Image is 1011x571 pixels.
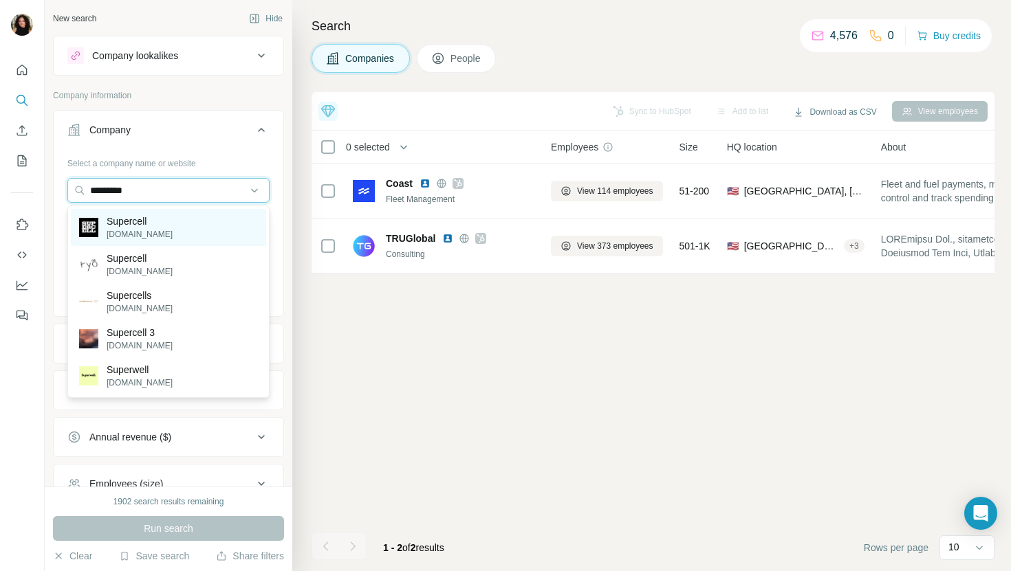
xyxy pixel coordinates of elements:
span: HQ location [727,140,777,154]
div: Fleet Management [386,193,534,205]
button: Hide [239,8,292,29]
span: About [881,140,906,154]
span: 🇺🇸 [727,184,739,198]
h4: Search [312,16,994,36]
span: TRUGlobal [386,232,435,245]
p: Superwell [107,363,173,377]
button: Save search [119,549,189,563]
button: Enrich CSV [11,118,33,143]
span: 2 [411,542,416,553]
button: Use Surfe on LinkedIn [11,212,33,237]
span: 51-200 [680,184,710,198]
button: Use Surfe API [11,243,33,267]
span: 🇺🇸 [727,239,739,253]
button: Company [54,113,283,152]
div: Employees (size) [89,477,163,491]
div: New search [53,12,96,25]
span: 501-1K [680,239,710,253]
span: Employees [551,140,598,154]
span: People [450,52,482,65]
span: 1 - 2 [383,542,402,553]
button: Annual revenue ($) [54,421,283,454]
div: Select a company name or website [67,152,270,170]
p: [DOMAIN_NAME] [107,228,173,240]
button: Quick start [11,58,33,82]
p: Supercell [107,251,173,265]
button: Search [11,88,33,113]
span: of [402,542,411,553]
p: 10 [948,540,959,554]
div: Annual revenue ($) [89,430,171,444]
p: Company information [53,89,284,102]
button: Feedback [11,303,33,328]
p: [DOMAIN_NAME] [107,265,173,278]
img: Supercells [79,300,98,304]
div: Company lookalikes [92,49,178,63]
span: [GEOGRAPHIC_DATA], [US_STATE] [744,184,865,198]
div: + 3 [844,240,865,252]
div: Company [89,123,131,137]
button: View 373 employees [551,236,663,256]
p: Supercells [107,289,173,302]
span: Rows per page [864,541,928,555]
button: HQ location [54,374,283,407]
button: Download as CSV [783,102,886,122]
button: Share filters [216,549,284,563]
span: Companies [345,52,395,65]
img: Supercell [79,255,98,274]
button: Company lookalikes [54,39,283,72]
button: Industry [54,327,283,360]
img: LinkedIn logo [442,233,453,244]
button: View 114 employees [551,181,663,201]
img: Supercell 3 [79,329,98,348]
button: Dashboard [11,273,33,298]
p: [DOMAIN_NAME] [107,339,173,352]
p: Supercell [107,214,173,228]
img: Logo of Coast [353,180,375,202]
span: View 114 employees [577,185,653,197]
span: 0 selected [346,140,390,154]
img: Supercell [79,218,98,237]
img: Logo of TRUGlobal [353,235,375,257]
p: [DOMAIN_NAME] [107,302,173,315]
button: Employees (size) [54,467,283,500]
p: 0 [888,27,894,44]
p: [DOMAIN_NAME] [107,377,173,389]
div: Consulting [386,248,534,260]
span: View 373 employees [577,240,653,252]
div: Open Intercom Messenger [964,497,997,530]
p: 4,576 [830,27,858,44]
img: LinkedIn logo [420,178,431,189]
span: Size [680,140,698,154]
p: Supercell 3 [107,326,173,339]
span: results [383,542,444,553]
button: Clear [53,549,92,563]
div: 1902 search results remaining [113,495,224,508]
img: Avatar [11,14,33,36]
button: Buy credits [917,26,981,45]
span: [GEOGRAPHIC_DATA] [744,239,838,253]
img: Superwell [79,366,98,385]
span: Coast [386,177,413,190]
button: My lists [11,148,33,173]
